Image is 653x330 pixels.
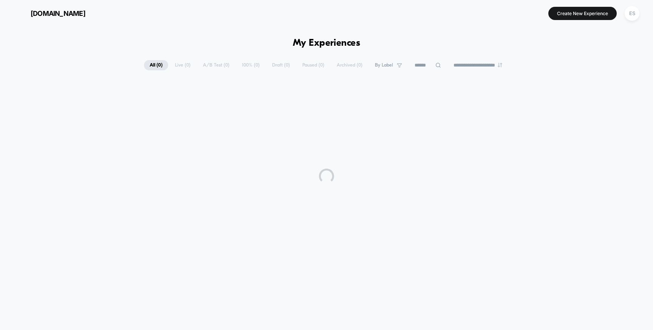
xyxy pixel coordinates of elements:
button: Create New Experience [548,7,617,20]
h1: My Experiences [293,38,361,49]
button: ES [622,6,642,21]
div: ES [625,6,639,21]
button: [DOMAIN_NAME] [11,7,88,19]
img: end [498,63,502,67]
span: By Label [375,62,393,68]
span: All ( 0 ) [144,60,168,70]
span: [DOMAIN_NAME] [31,9,85,17]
